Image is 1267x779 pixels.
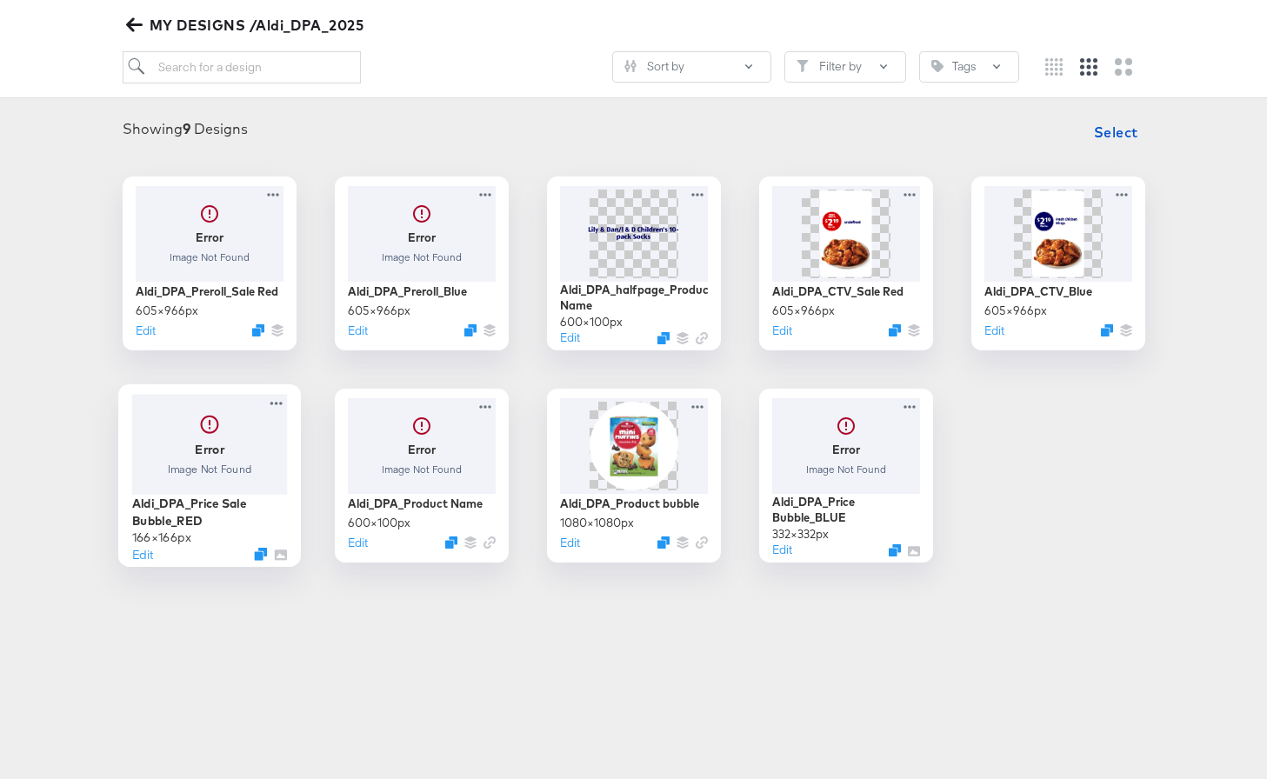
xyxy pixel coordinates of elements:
div: 332 × 332 px [772,526,829,543]
div: 605 × 966 px [772,303,835,319]
svg: Duplicate [445,536,457,549]
div: ErrorImage Not FoundAldi_DPA_Price Sale Bubble_RED166×166pxEditDuplicate [118,384,301,567]
svg: Medium grid [1080,58,1097,76]
svg: Small grid [1045,58,1063,76]
svg: Duplicate [889,324,901,336]
div: Aldi_DPA_Product Name [348,496,483,512]
button: FilterFilter by [784,51,906,83]
div: ErrorImage Not FoundAldi_DPA_Preroll_Blue605×966pxEditDuplicate [335,176,509,350]
span: Select [1094,120,1138,144]
div: ErrorImage Not FoundAldi_DPA_Price Bubble_BLUE332×332pxEditDuplicate [759,389,933,563]
svg: Link [696,536,708,549]
svg: Link [696,332,708,344]
button: Edit [131,545,152,562]
button: Edit [136,323,156,339]
div: Aldi_DPA_CTV_Blue [984,283,1092,300]
svg: Filter [797,60,809,72]
div: ErrorImage Not FoundAldi_DPA_Product Name600×100pxEditDuplicate [335,389,509,563]
div: Aldi_DPA_halfpage_Product Name600×100pxEditDuplicate [547,176,721,350]
button: Edit [772,542,792,558]
span: MY DESIGNS /Aldi_DPA_2025 [130,13,364,37]
svg: Duplicate [889,544,901,556]
button: Edit [348,535,368,551]
svg: Duplicate [464,324,477,336]
div: 600 × 100 px [348,515,410,531]
svg: Link [483,536,496,549]
button: Select [1087,115,1145,150]
div: Aldi_DPA_CTV_Sale Red605×966pxEditDuplicate [759,176,933,350]
svg: Tag [931,60,944,72]
button: SlidersSort by [612,51,771,83]
div: 605 × 966 px [984,303,1047,319]
svg: Duplicate [252,324,264,336]
div: Aldi_DPA_CTV_Sale Red [772,283,904,300]
div: Aldi_DPA_halfpage_Product Name [560,282,708,314]
div: Aldi_DPA_Price Bubble_BLUE [772,494,920,526]
svg: Duplicate [254,547,267,560]
div: 605 × 966 px [136,303,198,319]
button: Edit [984,323,1004,339]
div: Aldi_DPA_Preroll_Blue [348,283,467,300]
svg: Large grid [1115,58,1132,76]
div: Aldi_DPA_CTV_Blue605×966pxEditDuplicate [971,176,1145,350]
div: ErrorImage Not FoundAldi_DPA_Preroll_Sale Red605×966pxEditDuplicate [123,176,297,350]
div: Showing Designs [123,119,248,139]
div: 600 × 100 px [560,314,623,330]
div: 605 × 966 px [348,303,410,319]
div: Aldi_DPA_Price Sale Bubble_RED [131,495,287,529]
div: Aldi_DPA_Preroll_Sale Red [136,283,278,300]
div: Aldi_DPA_Product bubble1080×1080pxEditDuplicate [547,389,721,563]
div: 1080 × 1080 px [560,515,634,531]
svg: Duplicate [1101,324,1113,336]
button: Edit [348,323,368,339]
button: Edit [560,535,580,551]
strong: 9 [183,120,190,137]
button: Edit [560,330,580,346]
div: 166 × 166 px [131,529,190,545]
button: Edit [772,323,792,339]
button: MY DESIGNS /Aldi_DPA_2025 [123,13,371,37]
svg: Duplicate [657,332,670,344]
svg: Sliders [624,60,637,72]
div: Aldi_DPA_Product bubble [560,496,699,512]
input: Search for a design [123,51,361,83]
svg: Duplicate [657,536,670,549]
button: TagTags [919,51,1019,83]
